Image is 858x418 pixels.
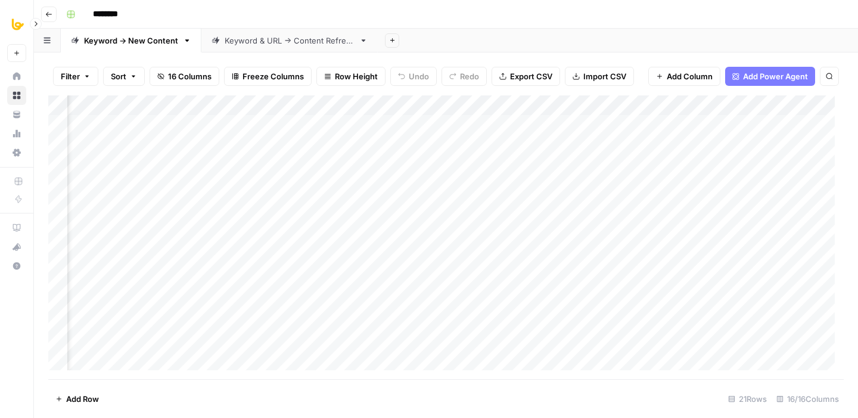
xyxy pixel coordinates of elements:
span: Export CSV [510,70,552,82]
div: What's new? [8,238,26,256]
span: Filter [61,70,80,82]
span: Add Row [66,393,99,405]
div: Keyword -> New Content [84,35,178,47]
div: 16/16 Columns [772,389,844,408]
button: Sort [103,67,145,86]
button: Add Power Agent [725,67,815,86]
button: Add Row [48,389,106,408]
span: Redo [460,70,479,82]
span: Freeze Columns [243,70,304,82]
span: Add Column [667,70,713,82]
a: Your Data [7,105,26,124]
button: Filter [53,67,98,86]
button: 16 Columns [150,67,219,86]
a: Keyword & URL -> Content Refresh [201,29,378,52]
img: All About AI Logo [7,14,29,35]
span: Row Height [335,70,378,82]
a: AirOps Academy [7,218,26,237]
button: Import CSV [565,67,634,86]
a: Browse [7,86,26,105]
span: Add Power Agent [743,70,808,82]
button: Workspace: All About AI [7,10,26,39]
span: Sort [111,70,126,82]
button: Add Column [648,67,720,86]
span: Undo [409,70,429,82]
div: Keyword & URL -> Content Refresh [225,35,355,47]
button: Redo [442,67,487,86]
button: Help + Support [7,256,26,275]
button: Row Height [316,67,386,86]
a: Settings [7,143,26,162]
button: Undo [390,67,437,86]
button: Freeze Columns [224,67,312,86]
button: What's new? [7,237,26,256]
a: Keyword -> New Content [61,29,201,52]
button: Export CSV [492,67,560,86]
span: Import CSV [583,70,626,82]
div: 21 Rows [723,389,772,408]
span: 16 Columns [168,70,212,82]
a: Usage [7,124,26,143]
a: Home [7,67,26,86]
